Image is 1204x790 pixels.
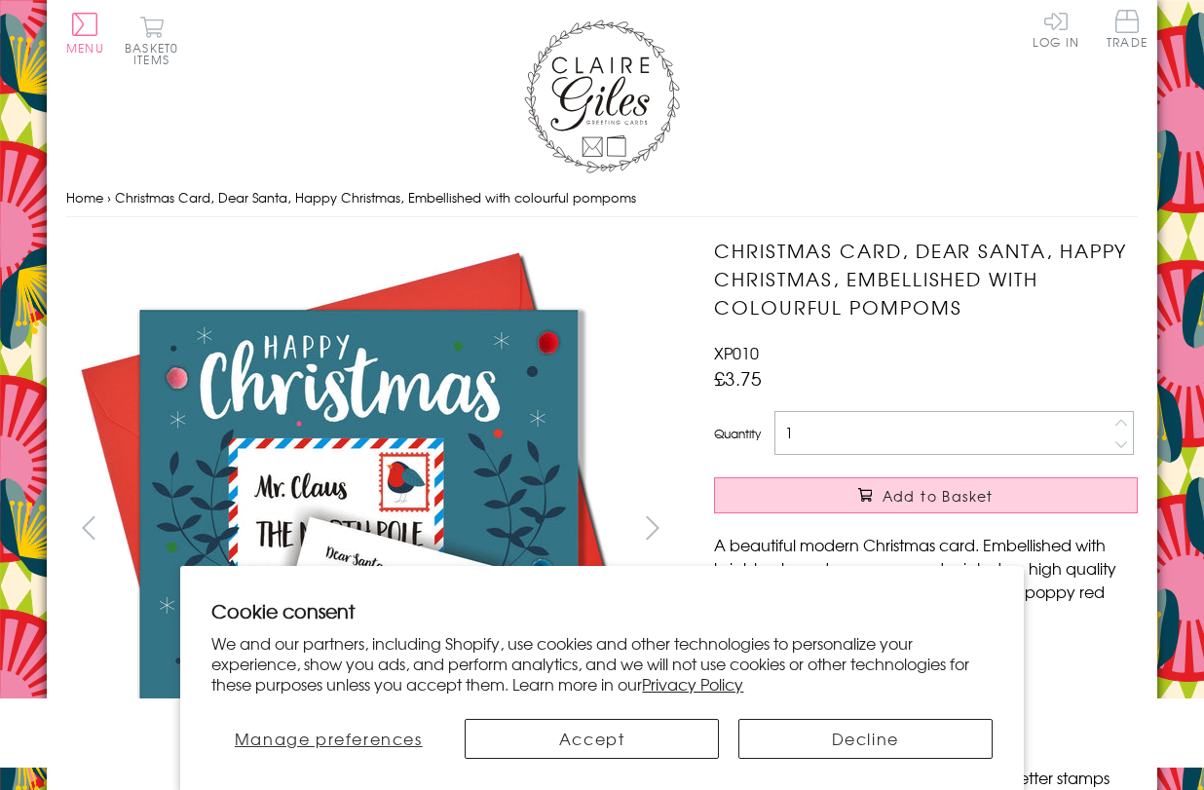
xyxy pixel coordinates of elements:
label: Quantity [714,425,761,442]
nav: breadcrumbs [66,178,1138,218]
a: Trade [1107,10,1148,52]
button: Add to Basket [714,477,1138,513]
button: Manage preferences [211,719,445,759]
button: Decline [738,719,993,759]
h1: Christmas Card, Dear Santa, Happy Christmas, Embellished with colourful pompoms [714,237,1138,320]
span: 0 items [133,39,178,68]
span: Add to Basket [883,486,994,506]
a: Log In [1033,10,1079,48]
span: Trade [1107,10,1148,48]
button: Menu [66,13,104,54]
span: › [107,188,111,207]
span: Manage preferences [235,727,423,750]
span: Menu [66,39,104,56]
a: Home [66,188,103,207]
button: next [631,506,675,549]
button: prev [66,506,110,549]
p: A beautiful modern Christmas card. Embellished with bright coloured pompoms and printed on high q... [714,533,1138,626]
a: Privacy Policy [642,672,743,696]
button: Accept [465,719,719,759]
span: XP010 [714,341,759,364]
p: We and our partners, including Shopify, use cookies and other technologies to personalize your ex... [211,633,992,694]
span: Christmas Card, Dear Santa, Happy Christmas, Embellished with colourful pompoms [115,188,636,207]
img: Claire Giles Greetings Cards [524,19,680,173]
h2: Cookie consent [211,597,992,624]
span: £3.75 [714,364,762,392]
button: Basket0 items [125,16,178,65]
